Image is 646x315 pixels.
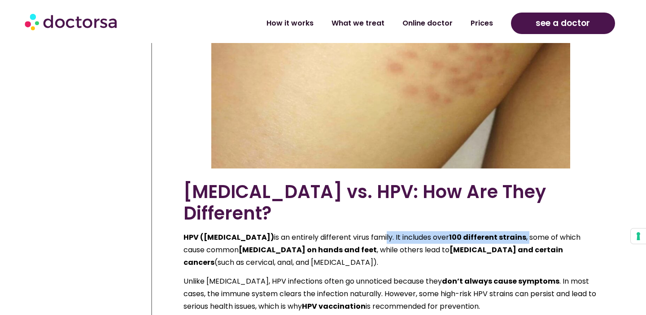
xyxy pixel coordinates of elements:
p: Unlike [MEDICAL_DATA], HPV infections often go unnoticed because they . In most cases, the immune... [183,275,598,313]
a: Prices [462,13,502,34]
a: What we treat [323,13,393,34]
strong: don’t always cause symptoms [442,276,559,286]
button: Your consent preferences for tracking technologies [631,229,646,244]
h2: [MEDICAL_DATA] vs. HPV: How Are They Different? [183,181,598,224]
strong: [MEDICAL_DATA] on hands and feet [239,245,377,255]
p: is an entirely different virus family. It includes over , some of which cause common , while othe... [183,231,598,269]
a: How it works [258,13,323,34]
nav: Menu [171,13,502,34]
strong: 100 different strains [449,232,526,242]
strong: HPV ([MEDICAL_DATA]) [183,232,274,242]
a: see a doctor [511,13,615,34]
a: Online doctor [393,13,462,34]
strong: [MEDICAL_DATA] and certain cancers [183,245,563,268]
span: see a doctor [536,16,590,30]
strong: HPV vaccination [302,301,366,311]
